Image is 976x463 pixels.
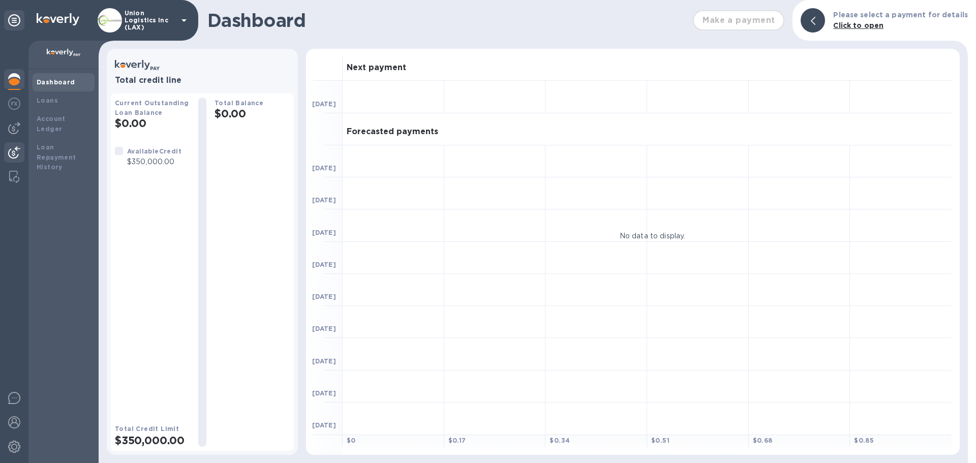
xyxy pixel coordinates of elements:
[37,115,66,133] b: Account Ledger
[753,437,773,444] b: $ 0.68
[207,10,688,31] h1: Dashboard
[37,78,75,86] b: Dashboard
[37,97,58,104] b: Loans
[4,10,24,30] div: Unpin categories
[550,437,570,444] b: $ 0.34
[215,107,290,120] h2: $0.00
[115,434,190,447] h2: $350,000.00
[312,325,336,332] b: [DATE]
[312,389,336,397] b: [DATE]
[127,147,181,155] b: Available Credit
[854,437,874,444] b: $ 0.85
[125,10,175,31] p: Union Logistics Inc (LAX)
[37,13,79,25] img: Logo
[127,157,181,167] p: $350,000.00
[312,357,336,365] b: [DATE]
[448,437,466,444] b: $ 0.17
[312,196,336,204] b: [DATE]
[312,100,336,108] b: [DATE]
[347,437,356,444] b: $ 0
[312,421,336,429] b: [DATE]
[833,21,883,29] b: Click to open
[312,293,336,300] b: [DATE]
[312,261,336,268] b: [DATE]
[833,11,968,19] b: Please select a payment for details
[115,425,179,433] b: Total Credit Limit
[115,99,189,116] b: Current Outstanding Loan Balance
[115,76,290,85] h3: Total credit line
[651,437,669,444] b: $ 0.51
[312,229,336,236] b: [DATE]
[347,127,438,137] h3: Forecasted payments
[312,164,336,172] b: [DATE]
[347,63,406,73] h3: Next payment
[620,230,686,241] p: No data to display.
[37,143,76,171] b: Loan Repayment History
[8,98,20,110] img: Foreign exchange
[215,99,263,107] b: Total Balance
[115,117,190,130] h2: $0.00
